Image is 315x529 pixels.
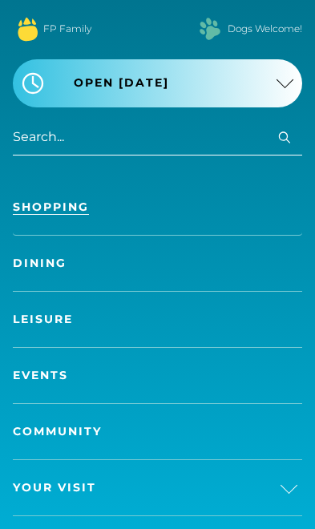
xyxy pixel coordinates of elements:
button: Open [DATE] [13,59,302,107]
a: Community [13,404,302,459]
a: Dogs Welcome! [228,22,302,36]
a: Shopping [13,180,302,235]
a: Dining [13,236,302,291]
a: FP Family [43,22,91,36]
a: Events [13,348,302,403]
span: Your Visit [13,479,96,496]
a: Your Visit [13,460,302,515]
span: Open [DATE] [74,75,169,91]
a: Leisure [13,292,302,347]
input: Search... [13,119,302,155]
